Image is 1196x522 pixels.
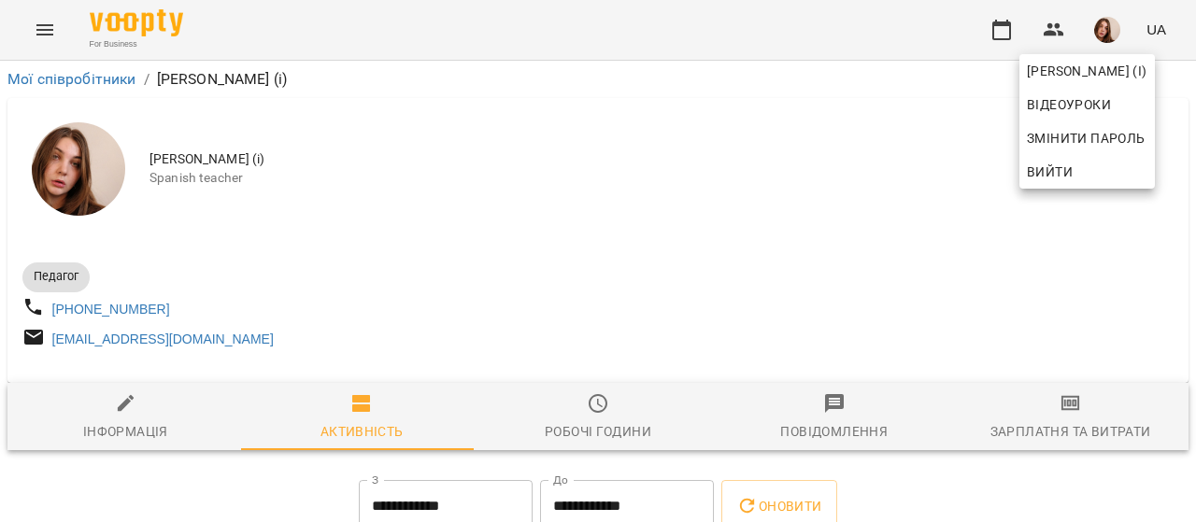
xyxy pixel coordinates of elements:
[1019,54,1155,88] a: [PERSON_NAME] (і)
[1027,93,1111,116] span: Відеоуроки
[1027,161,1073,183] span: Вийти
[1027,127,1147,149] span: Змінити пароль
[1019,121,1155,155] a: Змінити пароль
[1027,60,1147,82] span: [PERSON_NAME] (і)
[1019,88,1118,121] a: Відеоуроки
[1019,155,1155,189] button: Вийти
